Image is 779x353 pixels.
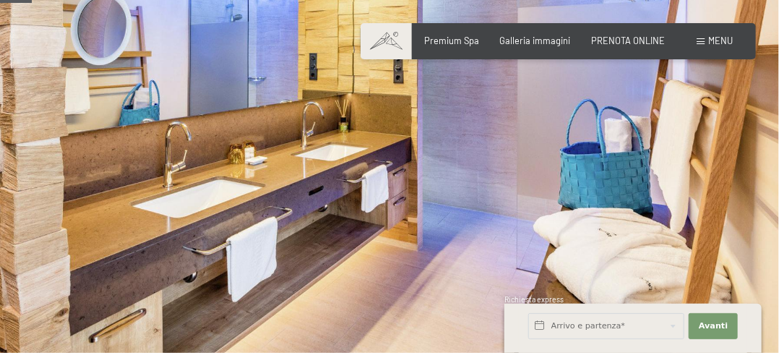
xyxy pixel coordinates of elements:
a: PRENOTA ONLINE [591,35,665,46]
button: Avanti [689,313,738,339]
a: Premium Spa [425,35,480,46]
span: Menu [708,35,733,46]
span: Richiesta express [504,295,564,304]
a: Galleria immagini [500,35,571,46]
span: Avanti [699,320,728,332]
